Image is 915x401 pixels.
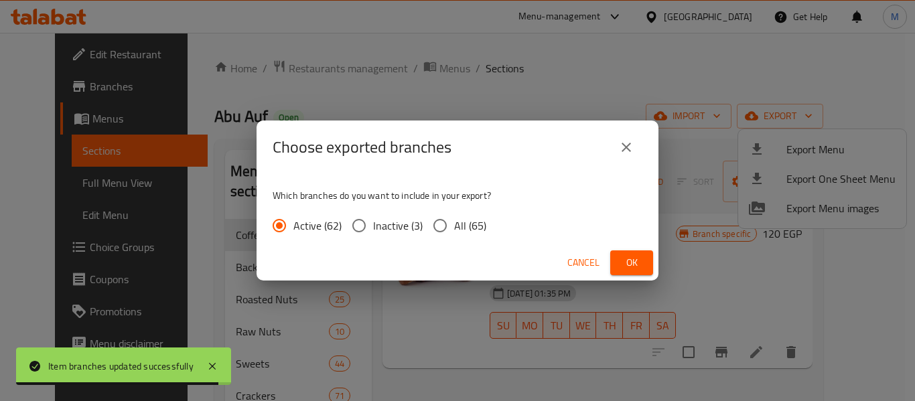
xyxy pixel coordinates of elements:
span: Active (62) [293,218,342,234]
button: Cancel [562,250,605,275]
span: All (65) [454,218,486,234]
p: Which branches do you want to include in your export? [273,189,642,202]
span: Cancel [567,254,600,271]
button: close [610,131,642,163]
button: Ok [610,250,653,275]
span: Ok [621,254,642,271]
div: Item branches updated successfully [48,359,194,374]
h2: Choose exported branches [273,137,451,158]
span: Inactive (3) [373,218,423,234]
